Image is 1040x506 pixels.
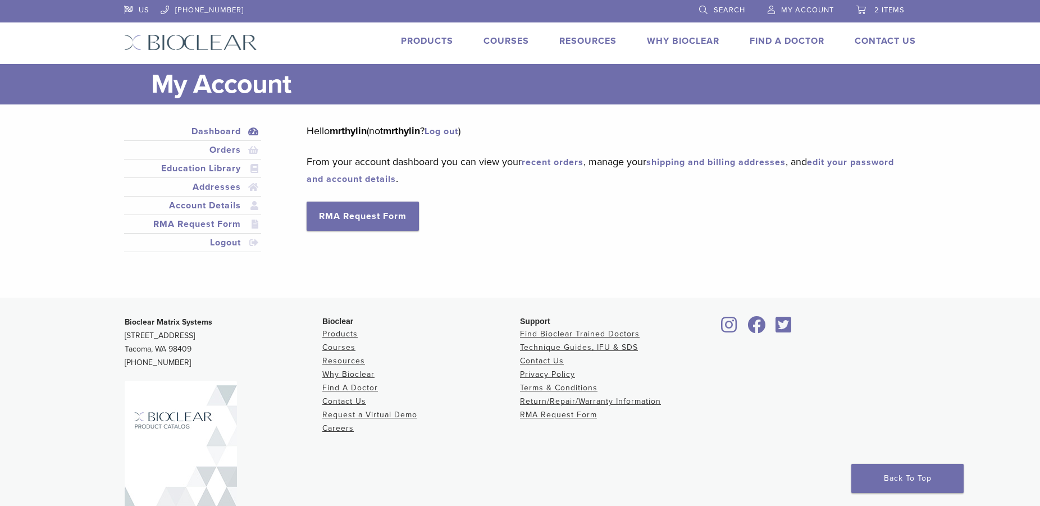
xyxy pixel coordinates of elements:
[401,35,453,47] a: Products
[483,35,529,47] a: Courses
[714,6,745,15] span: Search
[322,396,366,406] a: Contact Us
[307,122,899,139] p: Hello (not ? )
[126,236,259,249] a: Logout
[383,125,420,137] strong: mrthylin
[743,323,769,334] a: Bioclear
[126,162,259,175] a: Education Library
[322,410,417,420] a: Request a Virtual Demo
[781,6,834,15] span: My Account
[322,317,353,326] span: Bioclear
[322,383,378,393] a: Find A Doctor
[718,323,741,334] a: Bioclear
[124,122,261,266] nav: Account pages
[851,464,964,493] a: Back To Top
[520,317,550,326] span: Support
[855,35,916,47] a: Contact Us
[647,35,719,47] a: Why Bioclear
[307,153,899,187] p: From your account dashboard you can view your , manage your , and .
[126,180,259,194] a: Addresses
[322,370,375,379] a: Why Bioclear
[520,410,597,420] a: RMA Request Form
[772,323,795,334] a: Bioclear
[322,423,354,433] a: Careers
[520,356,564,366] a: Contact Us
[425,126,458,137] a: Log out
[124,34,257,51] img: Bioclear
[125,317,212,327] strong: Bioclear Matrix Systems
[874,6,905,15] span: 2 items
[750,35,824,47] a: Find A Doctor
[520,329,640,339] a: Find Bioclear Trained Doctors
[125,316,322,370] p: [STREET_ADDRESS] Tacoma, WA 98409 [PHONE_NUMBER]
[322,329,358,339] a: Products
[126,199,259,212] a: Account Details
[126,143,259,157] a: Orders
[522,157,583,168] a: recent orders
[126,217,259,231] a: RMA Request Form
[330,125,367,137] strong: mrthylin
[520,370,575,379] a: Privacy Policy
[559,35,617,47] a: Resources
[520,383,597,393] a: Terms & Conditions
[520,396,661,406] a: Return/Repair/Warranty Information
[151,64,916,104] h1: My Account
[520,343,638,352] a: Technique Guides, IFU & SDS
[126,125,259,138] a: Dashboard
[646,157,786,168] a: shipping and billing addresses
[307,202,419,231] a: RMA Request Form
[322,343,355,352] a: Courses
[322,356,365,366] a: Resources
